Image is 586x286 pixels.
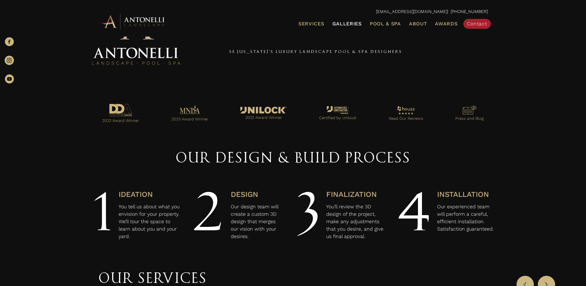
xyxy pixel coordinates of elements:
[119,203,183,240] p: You tell us about what you envision for your property. We’ll tour the space to learn about you an...
[309,105,367,123] a: Go to https://antonellilandscape.com/unilock-authorized-contractor/
[229,49,402,54] a: SE [US_STATE]'s Luxury Landscape Pool & Spa Designers
[92,102,149,126] a: Go to https://antonellilandscape.com/pool-and-spa/executive-sweet/
[295,180,322,244] span: 3
[445,104,494,124] a: Go to https://antonellilandscape.com/press-media/
[230,105,297,123] a: Go to https://antonellilandscape.com/featured-projects/the-white-house/
[463,19,491,29] a: Contact
[332,21,362,27] span: Galleries
[432,20,460,28] a: Awards
[379,104,433,124] a: Go to https://www.houzz.com/professionals/landscape-architects-and-landscape-designers/antonelli-...
[99,13,167,30] img: Antonelli Horizontal Logo
[409,21,427,26] span: About
[437,203,494,233] p: Our experienced team will perform a careful, efficient installation. Satisfaction guaranteed.
[376,9,447,14] a: [EMAIL_ADDRESS][DOMAIN_NAME]
[326,203,386,240] p: You’ll review the 3D design of the project, make any adjustments that you desire, and give us fin...
[99,8,488,16] p: | [PHONE_NUMBER]
[176,149,411,166] span: Our Design & Build Process
[330,20,364,28] a: Galleries
[231,190,258,199] span: Design
[370,21,401,27] span: Pool & Spa
[467,21,487,27] span: Contact
[367,20,403,28] a: Pool & Spa
[397,180,432,244] span: 4
[231,203,285,240] p: Our design team will create a custom 3D design that merges our vision with your desires.
[298,21,324,26] span: Services
[161,104,218,125] a: Go to https://antonellilandscape.com/pool-and-spa/dont-stop-believing/
[194,180,223,244] span: 2
[435,21,457,27] span: Awards
[437,190,489,199] span: Installation
[119,190,153,199] span: Ideation
[326,190,377,199] span: Finalization
[92,180,114,244] span: 1
[407,20,430,28] a: About
[296,20,327,28] a: Services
